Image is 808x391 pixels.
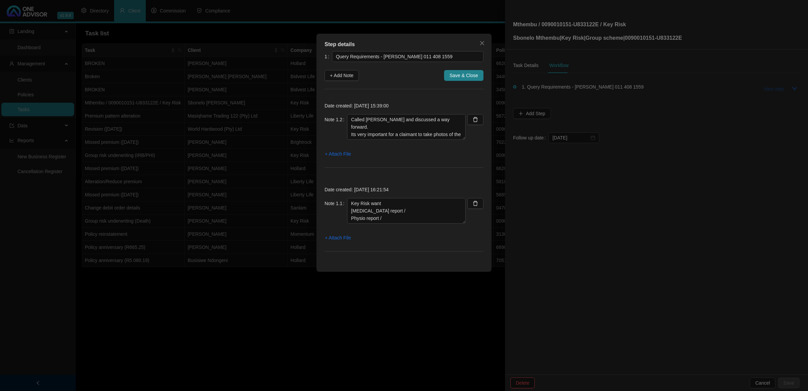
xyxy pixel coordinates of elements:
span: + Add Note [330,72,353,79]
button: Close [477,38,487,48]
button: + Add Note [325,70,359,81]
button: + Attach File [325,232,351,243]
div: Step details [325,40,483,48]
label: Note 1.1 [325,198,347,209]
span: Save & Close [449,72,478,79]
button: + Attach File [325,149,351,159]
span: delete [473,117,478,122]
p: Date created: [DATE] 15:39:00 [325,102,483,109]
label: Note 1.2 [325,114,347,125]
textarea: Called [PERSON_NAME] and discussed a way forward. Its very important for a claimant to take photo... [347,114,466,140]
span: + Attach File [325,234,351,241]
p: Date created: [DATE] 16:21:54 [325,186,483,193]
span: close [479,40,485,46]
textarea: Key Risk want [MEDICAL_DATA] report / Physio report / / Who pays? He lives in [GEOGRAPHIC_DATA], ... [347,198,466,224]
span: delete [473,201,478,206]
span: + Attach File [325,150,351,158]
button: Save & Close [444,70,483,81]
label: 1 [325,51,332,62]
